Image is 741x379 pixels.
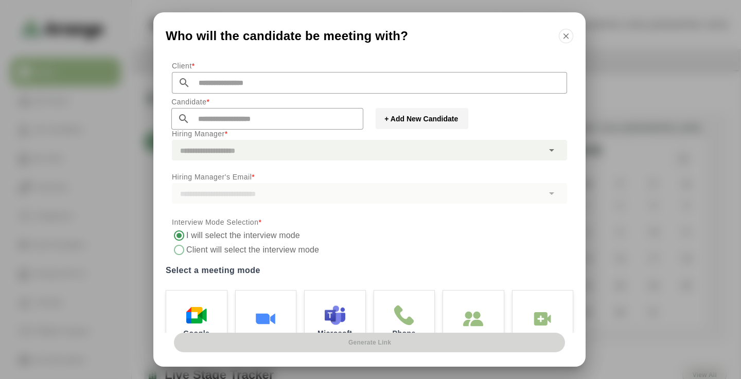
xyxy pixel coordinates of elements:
[186,243,321,257] label: Client will select the interview mode
[172,60,567,72] p: Client
[171,96,363,108] p: Candidate
[172,216,567,228] p: Interview Mode Selection
[255,309,276,329] img: Zoom Meet
[394,305,414,326] img: Phone meeting
[325,305,345,326] img: Microsoft Teams
[376,108,468,129] button: + Add New Candidate
[186,305,207,326] img: Google Meet
[166,30,408,42] span: Who will the candidate be meeting with?
[166,263,573,278] label: Select a meeting mode
[532,309,553,329] img: In-Person
[172,171,567,183] p: Hiring Manager's Email
[313,330,357,344] p: Microsoft Teams
[174,330,219,344] p: Google Meet
[384,114,458,124] span: + Add New Candidate
[463,309,484,329] img: In-Person
[186,228,301,243] label: I will select the interview mode
[382,330,427,344] p: Phone meeting
[172,128,567,140] p: Hiring Manager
